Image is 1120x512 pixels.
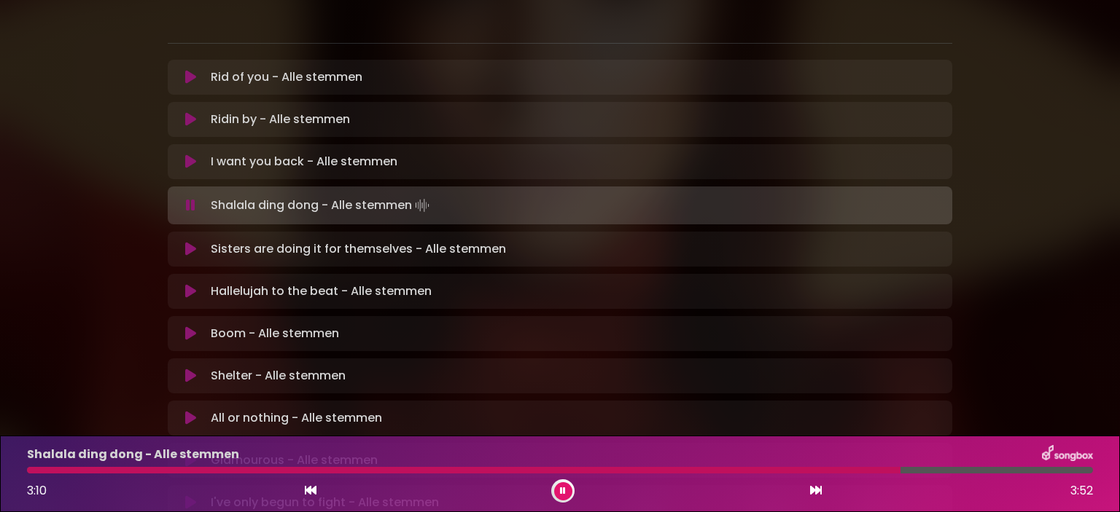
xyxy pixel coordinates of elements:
[211,367,346,385] p: Shelter - Alle stemmen
[27,482,47,499] span: 3:10
[211,283,432,300] p: Hallelujah to the beat - Alle stemmen
[211,240,506,258] p: Sisters are doing it for themselves - Alle stemmen
[211,68,362,86] p: Rid of you - Alle stemmen
[27,446,239,463] p: Shalala ding dong - Alle stemmen
[211,111,350,128] p: Ridin by - Alle stemmen
[211,409,382,427] p: All or nothing - Alle stemmen
[1070,482,1093,500] span: 3:52
[412,195,432,216] img: waveform4.gif
[211,325,339,342] p: Boom - Alle stemmen
[211,195,432,216] p: Shalala ding dong - Alle stemmen
[211,153,397,170] p: I want you back - Alle stemmen
[1042,445,1093,464] img: songbox-logo-white.png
